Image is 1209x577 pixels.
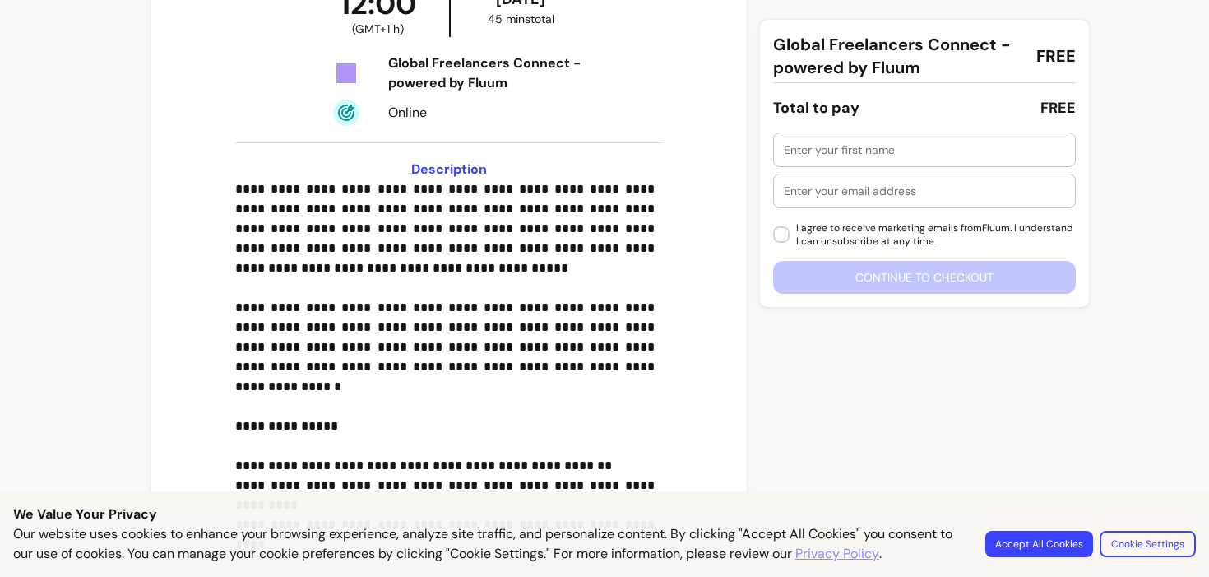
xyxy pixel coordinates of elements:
[1036,44,1076,67] span: FREE
[773,96,859,119] div: Total to pay
[773,33,1023,79] span: Global Freelancers Connect - powered by Fluum
[333,60,359,86] img: Tickets Icon
[388,103,587,123] div: Online
[1100,531,1196,557] button: Cookie Settings
[784,142,1065,158] input: Enter your first name
[235,160,662,179] h3: Description
[795,544,879,564] a: Privacy Policy
[454,11,588,27] div: 45 mins total
[13,524,966,564] p: Our website uses cookies to enhance your browsing experience, analyze site traffic, and personali...
[1040,96,1076,119] div: FREE
[985,531,1093,557] button: Accept All Cookies
[784,183,1065,199] input: Enter your email address
[13,505,1196,524] p: We Value Your Privacy
[388,54,587,93] div: Global Freelancers Connect - powered by Fluum
[352,21,404,37] span: ( GMT+1 h )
